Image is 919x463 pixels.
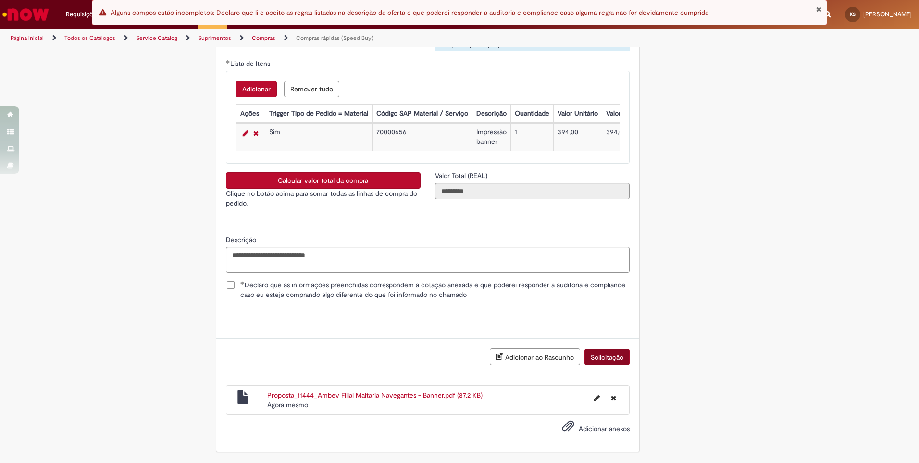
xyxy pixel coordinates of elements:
[265,124,372,151] td: Sim
[490,348,580,365] button: Adicionar ao Rascunho
[850,11,856,17] span: KS
[11,34,44,42] a: Página inicial
[226,189,421,208] p: Clique no botão acima para somar todas as linhas de compra do pedido.
[372,124,472,151] td: 70000656
[136,34,177,42] a: Service Catalog
[584,349,630,365] button: Solicitação
[579,424,630,433] span: Adicionar anexos
[863,10,912,18] span: [PERSON_NAME]
[267,400,308,409] span: Agora mesmo
[267,400,308,409] time: 29/09/2025 16:48:49
[230,59,272,68] span: Lista de Itens
[251,128,261,139] a: Remover linha 1
[111,8,708,17] span: Alguns campos estão incompletos: Declaro que li e aceito as regras listadas na descrição da ofert...
[284,81,339,97] button: Remove all rows for Lista de Itens
[236,81,277,97] button: Add a row for Lista de Itens
[602,105,663,123] th: Valor Total Moeda
[265,105,372,123] th: Trigger Tipo de Pedido = Material
[226,247,630,273] textarea: Descrição
[240,280,630,299] span: Declaro que as informações preenchidas correspondem a cotação anexada e que poderei responder a a...
[7,29,606,47] ul: Trilhas de página
[198,34,231,42] a: Suprimentos
[226,172,421,189] button: Calcular valor total da compra
[472,124,510,151] td: Impressão banner
[64,34,115,42] a: Todos os Catálogos
[372,105,472,123] th: Código SAP Material / Serviço
[472,105,510,123] th: Descrição
[252,34,275,42] a: Compras
[240,128,251,139] a: Editar Linha 1
[435,183,630,199] input: Valor Total (REAL)
[226,235,258,244] span: Descrição
[559,417,577,439] button: Adicionar anexos
[267,391,483,399] a: Proposta_11444_Ambev Filial Maltaria Navegantes - Banner.pdf (87.2 KB)
[510,105,553,123] th: Quantidade
[435,171,489,180] label: Somente leitura - Valor Total (REAL)
[236,105,265,123] th: Ações
[240,281,245,285] span: Obrigatório Preenchido
[816,5,822,13] button: Fechar Notificação
[553,105,602,123] th: Valor Unitário
[602,124,663,151] td: 394,00
[296,34,373,42] a: Compras rápidas (Speed Buy)
[605,390,622,406] button: Excluir Proposta_11444_Ambev Filial Maltaria Navegantes - Banner.pdf
[588,390,606,406] button: Editar nome de arquivo Proposta_11444_Ambev Filial Maltaria Navegantes - Banner.pdf
[553,124,602,151] td: 394,00
[66,10,99,19] span: Requisições
[1,5,50,24] img: ServiceNow
[510,124,553,151] td: 1
[226,60,230,64] span: Obrigatório Preenchido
